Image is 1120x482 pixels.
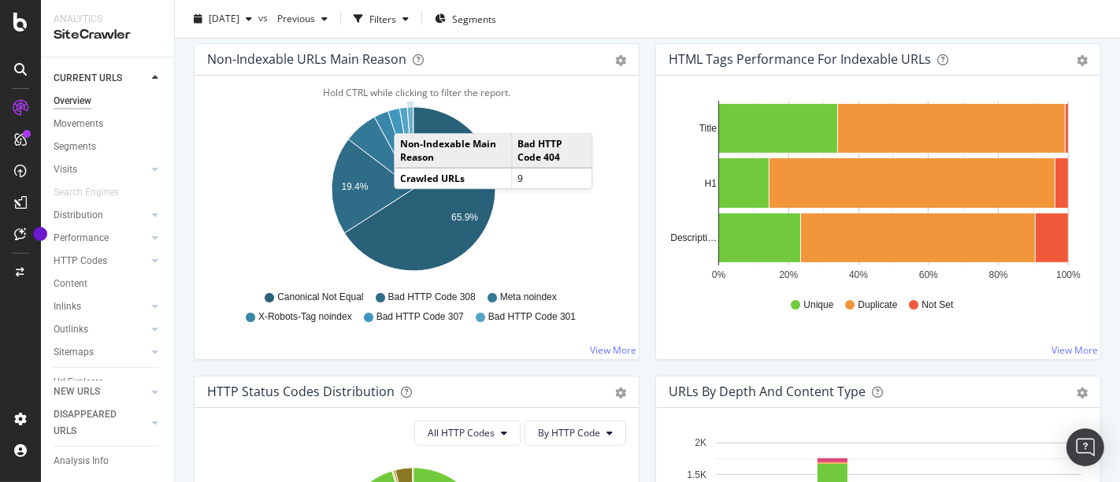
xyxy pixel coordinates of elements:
[395,169,511,189] td: Crawled URLs
[922,298,954,312] span: Not Set
[54,13,161,26] div: Analytics
[54,453,163,469] a: Analysis Info
[369,12,396,25] div: Filters
[849,269,868,280] text: 40%
[187,6,258,32] button: [DATE]
[54,384,147,400] a: NEW URLS
[54,298,147,315] a: Inlinks
[341,181,368,192] text: 19.4%
[33,227,47,241] div: Tooltip anchor
[54,298,81,315] div: Inlinks
[669,101,1081,284] svg: A chart.
[525,421,626,446] button: By HTTP Code
[54,230,109,247] div: Performance
[1077,387,1088,399] div: gear
[858,298,897,312] span: Duplicate
[779,269,798,280] text: 20%
[209,12,239,25] span: 2025 Sep. 29th
[347,6,415,32] button: Filters
[511,134,592,168] td: Bad HTTP Code 404
[54,93,163,109] a: Overview
[54,161,147,178] a: Visits
[590,343,636,357] a: View More
[54,207,147,224] a: Distribution
[1066,428,1104,466] div: Open Intercom Messenger
[669,384,866,399] div: URLs by Depth and Content Type
[919,269,938,280] text: 60%
[705,178,718,189] text: H1
[414,421,521,446] button: All HTTP Codes
[669,51,931,67] div: HTML Tags Performance for Indexable URLs
[54,276,87,292] div: Content
[271,6,334,32] button: Previous
[395,134,511,168] td: Non-Indexable Main Reason
[54,374,163,391] a: Url Explorer
[54,207,103,224] div: Distribution
[54,116,103,132] div: Movements
[615,55,626,66] div: gear
[54,70,122,87] div: CURRENT URLS
[712,269,726,280] text: 0%
[54,70,147,87] a: CURRENT URLS
[54,344,94,361] div: Sitemaps
[670,232,717,243] text: Descripti…
[54,184,135,201] a: Search Engines
[54,26,161,44] div: SiteCrawler
[511,169,592,189] td: 9
[207,51,406,67] div: Non-Indexable URLs Main Reason
[207,384,395,399] div: HTTP Status Codes Distribution
[428,426,495,439] span: All HTTP Codes
[1077,55,1088,66] div: gear
[428,6,503,32] button: Segments
[500,291,557,304] span: Meta noindex
[54,406,147,439] a: DISAPPEARED URLS
[1051,343,1098,357] a: View More
[54,453,109,469] div: Analysis Info
[538,426,600,439] span: By HTTP Code
[989,269,1008,280] text: 80%
[376,310,464,324] span: Bad HTTP Code 307
[54,161,77,178] div: Visits
[54,406,133,439] div: DISAPPEARED URLS
[54,321,147,338] a: Outlinks
[1056,269,1081,280] text: 100%
[388,291,476,304] span: Bad HTTP Code 308
[687,469,706,480] text: 1.5K
[54,184,119,201] div: Search Engines
[695,438,706,449] text: 2K
[207,101,620,284] svg: A chart.
[54,321,88,338] div: Outlinks
[277,291,363,304] span: Canonical Not Equal
[54,276,163,292] a: Content
[54,374,102,391] div: Url Explorer
[699,123,718,134] text: Title
[54,139,96,155] div: Segments
[451,212,478,223] text: 65.9%
[271,12,315,25] span: Previous
[54,93,91,109] div: Overview
[54,344,147,361] a: Sitemaps
[54,253,107,269] div: HTTP Codes
[803,298,833,312] span: Unique
[452,12,496,25] span: Segments
[488,310,576,324] span: Bad HTTP Code 301
[258,310,352,324] span: X-Robots-Tag noindex
[54,253,147,269] a: HTTP Codes
[54,384,100,400] div: NEW URLS
[54,116,163,132] a: Movements
[615,387,626,399] div: gear
[258,10,271,24] span: vs
[54,139,163,155] a: Segments
[54,230,147,247] a: Performance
